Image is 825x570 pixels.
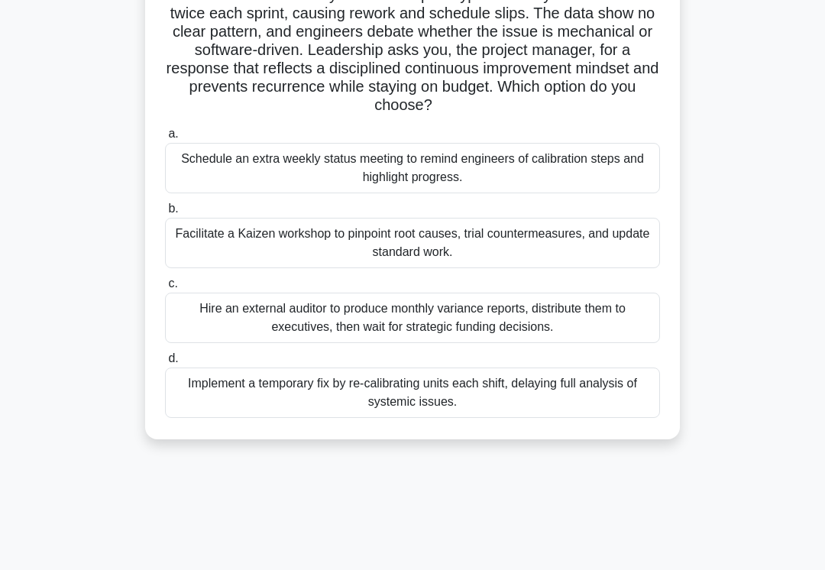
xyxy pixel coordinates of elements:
[165,143,660,193] div: Schedule an extra weekly status meeting to remind engineers of calibration steps and highlight pr...
[168,351,178,364] span: d.
[168,277,177,290] span: c.
[165,293,660,343] div: Hire an external auditor to produce monthly variance reports, distribute them to executives, then...
[168,127,178,140] span: a.
[165,218,660,268] div: Facilitate a Kaizen workshop to pinpoint root causes, trial countermeasures, and update standard ...
[168,202,178,215] span: b.
[165,368,660,418] div: Implement a temporary fix by re-calibrating units each shift, delaying full analysis of systemic ...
